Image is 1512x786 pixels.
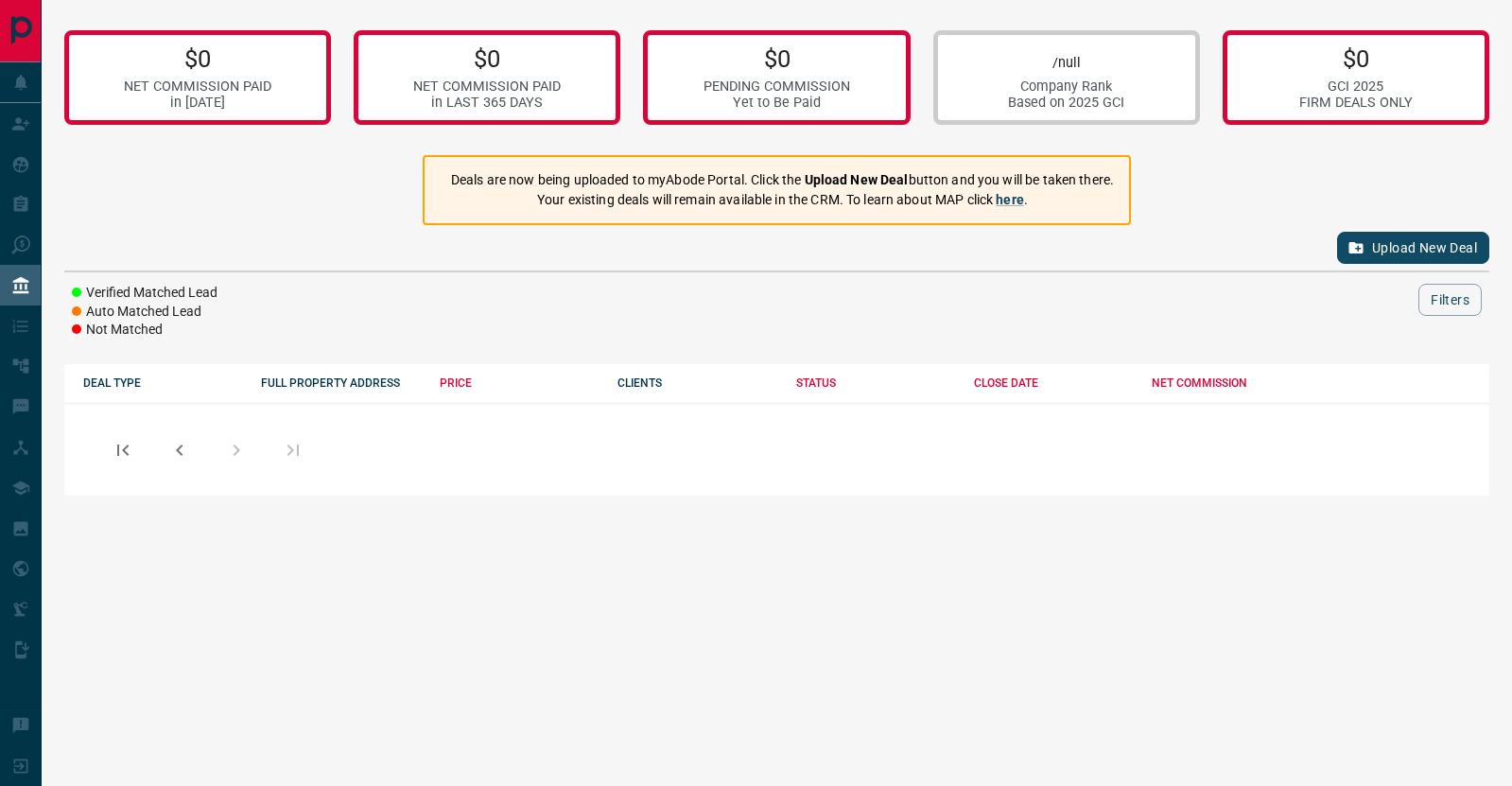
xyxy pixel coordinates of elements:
div: FULL PROPERTY ADDRESS [261,376,420,390]
div: Based on 2025 GCI [1008,95,1124,111]
div: Yet to Be Paid [704,95,850,111]
div: in LAST 365 DAYS [413,95,561,111]
div: CLIENTS [617,376,776,390]
div: Company Rank [1008,79,1124,95]
li: Verified Matched Lead [72,284,217,303]
div: PENDING COMMISSION [704,79,850,95]
strong: Upload New Deal [805,172,909,187]
div: FIRM DEALS ONLY [1299,95,1413,111]
div: NET COMMISSION PAID [124,79,271,95]
li: Not Matched [72,321,217,340]
p: $0 [704,44,850,73]
p: $0 [124,44,271,73]
button: Upload New Deal [1337,232,1489,264]
div: PRICE [440,376,599,390]
div: in [DATE] [124,95,271,111]
p: Your existing deals will remain available in the CRM. To learn about MAP click . [451,190,1114,210]
span: /null [1052,55,1081,71]
p: Deals are now being uploaded to myAbode Portal. Click the button and you will be taken there. [451,170,1114,190]
div: GCI 2025 [1299,79,1413,95]
p: $0 [1299,44,1413,73]
div: STATUS [796,376,955,390]
li: Auto Matched Lead [72,303,217,322]
div: NET COMMISSION PAID [413,79,561,95]
div: CLOSE DATE [974,376,1133,390]
button: Filters [1418,284,1482,316]
div: DEAL TYPE [83,376,242,390]
a: here [996,192,1024,207]
div: NET COMMISSION [1152,376,1311,390]
p: $0 [413,44,561,73]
